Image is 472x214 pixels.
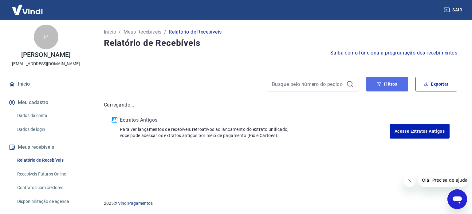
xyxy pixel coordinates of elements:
p: [PERSON_NAME] [21,52,70,58]
iframe: Fechar mensagem [403,175,416,187]
a: Início [104,28,116,36]
a: Meus Recebíveis [124,28,162,36]
a: Dados da conta [15,109,85,122]
p: Relatório de Recebíveis [169,28,222,36]
p: Para ver lançamentos de recebíveis retroativos ao lançamento do extrato unificado, você pode aces... [120,126,390,139]
button: Sair [442,4,465,16]
img: Vindi [7,0,47,19]
a: Saiba como funciona a programação dos recebimentos [330,49,457,57]
input: Busque pelo número do pedido [272,79,344,89]
span: Olá! Precisa de ajuda? [4,4,52,9]
a: Início [7,77,85,91]
a: Disponibilização de agenda [15,195,85,208]
a: Vindi Pagamentos [118,201,153,206]
p: / [119,28,121,36]
a: Relatório de Recebíveis [15,154,85,167]
a: Acesse Extratos Antigos [390,124,450,139]
iframe: Mensagem da empresa [418,173,467,187]
a: Recebíveis Futuros Online [15,168,85,180]
p: / [164,28,166,36]
button: Exportar [415,77,457,91]
a: Contratos com credores [15,181,85,194]
p: 2025 © [104,200,457,207]
iframe: Botão para abrir a janela de mensagens [447,189,467,209]
p: Extratos Antigos [120,116,390,124]
button: Meus recebíveis [7,140,85,154]
p: [EMAIL_ADDRESS][DOMAIN_NAME] [12,61,80,67]
p: Carregando... [104,101,457,109]
h4: Relatório de Recebíveis [104,37,457,49]
div: P [34,25,58,49]
img: ícone [112,117,117,123]
a: Dados de login [15,123,85,136]
button: Filtros [366,77,408,91]
button: Meu cadastro [7,96,85,109]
